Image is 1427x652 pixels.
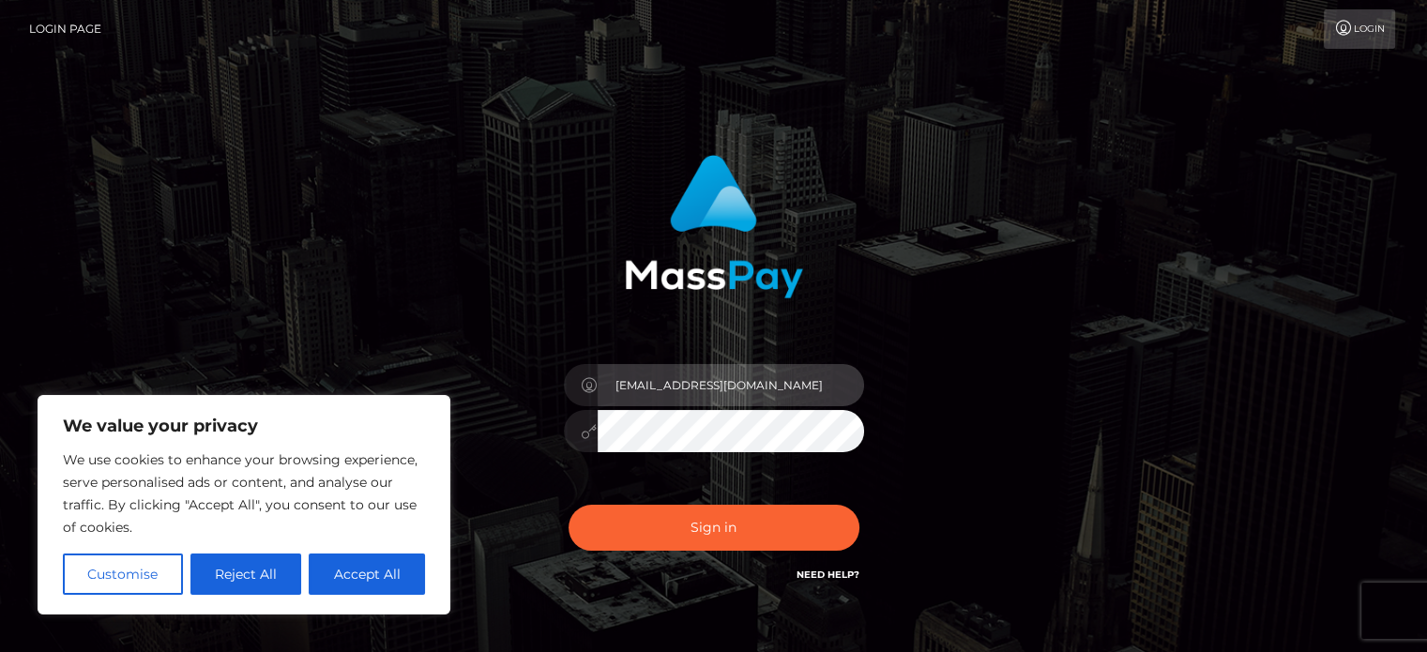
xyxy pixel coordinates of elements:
[63,448,425,538] p: We use cookies to enhance your browsing experience, serve personalised ads or content, and analys...
[29,9,101,49] a: Login Page
[63,415,425,437] p: We value your privacy
[309,553,425,595] button: Accept All
[1324,9,1395,49] a: Login
[190,553,302,595] button: Reject All
[625,155,803,298] img: MassPay Login
[569,505,859,551] button: Sign in
[63,553,183,595] button: Customise
[38,395,450,614] div: We value your privacy
[797,569,859,581] a: Need Help?
[598,364,864,406] input: Username...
